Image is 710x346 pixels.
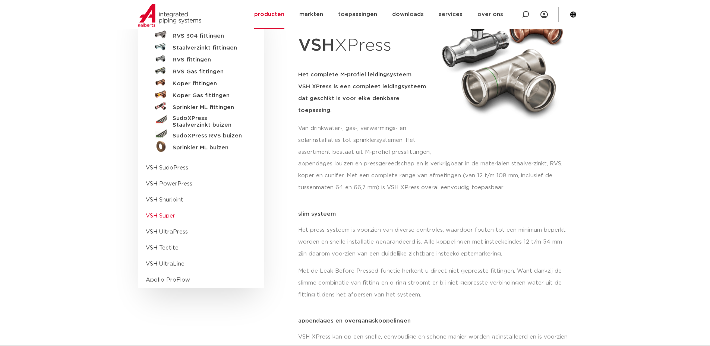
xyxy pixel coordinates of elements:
p: appendages, buizen en pressgereedschap en is verkrijgbaar in de materialen staalverzinkt, RVS, ko... [298,158,572,194]
h5: SudoXPress RVS buizen [173,133,246,139]
a: VSH Super [146,213,175,219]
a: RVS fittingen [146,53,257,64]
p: Van drinkwater-, gas-, verwarmings- en solarinstallaties tot sprinklersystemen. Het assortiment b... [298,123,433,158]
strong: VSH [298,37,335,54]
h5: SudoXPress Staalverzinkt buizen [173,115,246,128]
h5: Koper fittingen [173,80,246,87]
p: Met de Leak Before Pressed-functie herkent u direct niet gepresste fittingen. Want dankzij de sli... [298,265,572,301]
a: VSH UltraPress [146,229,188,235]
a: VSH UltraLine [146,261,184,267]
div: my IPS [540,6,548,23]
a: VSH PowerPress [146,181,192,187]
a: VSH Tectite [146,245,179,251]
a: RVS 304 fittingen [146,29,257,41]
a: Koper fittingen [146,76,257,88]
p: Het press-systeem is voorzien van diverse controles, waardoor fouten tot een minimum beperkt word... [298,224,572,260]
h1: XPress [298,31,433,60]
h5: Sprinkler ML fittingen [173,104,246,111]
a: VSH SudoPress [146,165,188,171]
h5: Sprinkler ML buizen [173,145,246,151]
a: Apollo ProFlow [146,277,190,283]
a: SudoXPress RVS buizen [146,128,257,140]
a: SudoXPress Staalverzinkt buizen [146,112,257,128]
a: Staalverzinkt fittingen [146,41,257,53]
h5: RVS Gas fittingen [173,69,246,75]
a: Sprinkler ML buizen [146,140,257,152]
a: RVS Gas fittingen [146,64,257,76]
h5: Koper Gas fittingen [173,92,246,99]
p: appendages en overgangskoppelingen [298,318,572,324]
a: Sprinkler ML fittingen [146,100,257,112]
p: slim systeem [298,211,572,217]
h5: RVS fittingen [173,57,246,63]
h5: Staalverzinkt fittingen [173,45,246,51]
h5: RVS 304 fittingen [173,33,246,39]
a: Koper Gas fittingen [146,88,257,100]
a: VSH Shurjoint [146,197,183,203]
h5: Het complete M-profiel leidingsysteem VSH XPress is een compleet leidingsysteem dat geschikt is v... [298,69,433,117]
